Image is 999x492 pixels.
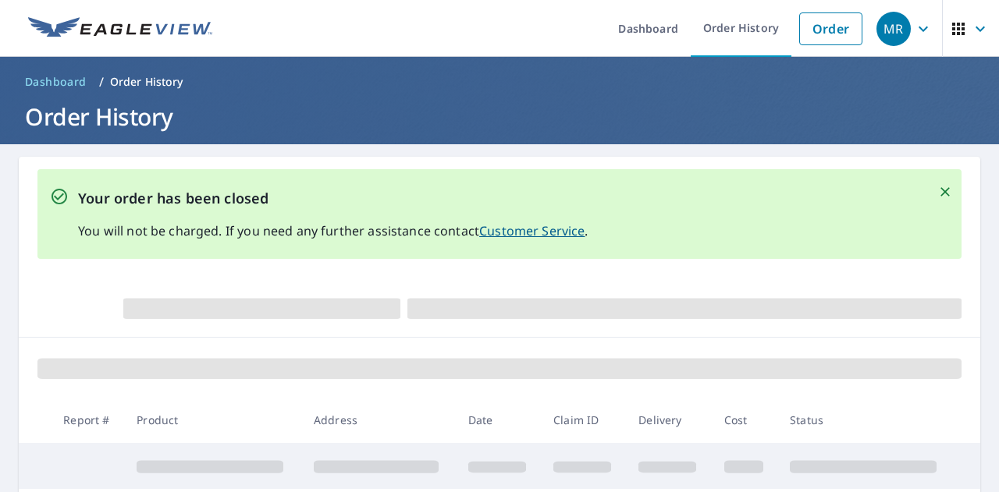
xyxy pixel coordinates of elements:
a: Customer Service [479,222,585,239]
th: Product [124,397,301,443]
span: Dashboard [25,74,87,90]
p: Your order has been closed [78,188,588,209]
nav: breadcrumb [19,69,980,94]
p: Order History [110,74,183,90]
a: Order [799,12,862,45]
p: You will not be charged. If you need any further assistance contact . [78,221,588,240]
li: / [99,73,104,91]
th: Status [777,397,955,443]
th: Report # [51,397,124,443]
th: Date [456,397,541,443]
th: Cost [712,397,778,443]
img: EV Logo [28,17,212,41]
div: MR [876,12,911,46]
button: Close [935,182,955,202]
th: Delivery [626,397,711,443]
h1: Order History [19,101,980,133]
a: Dashboard [19,69,93,94]
th: Claim ID [541,397,626,443]
th: Address [301,397,456,443]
